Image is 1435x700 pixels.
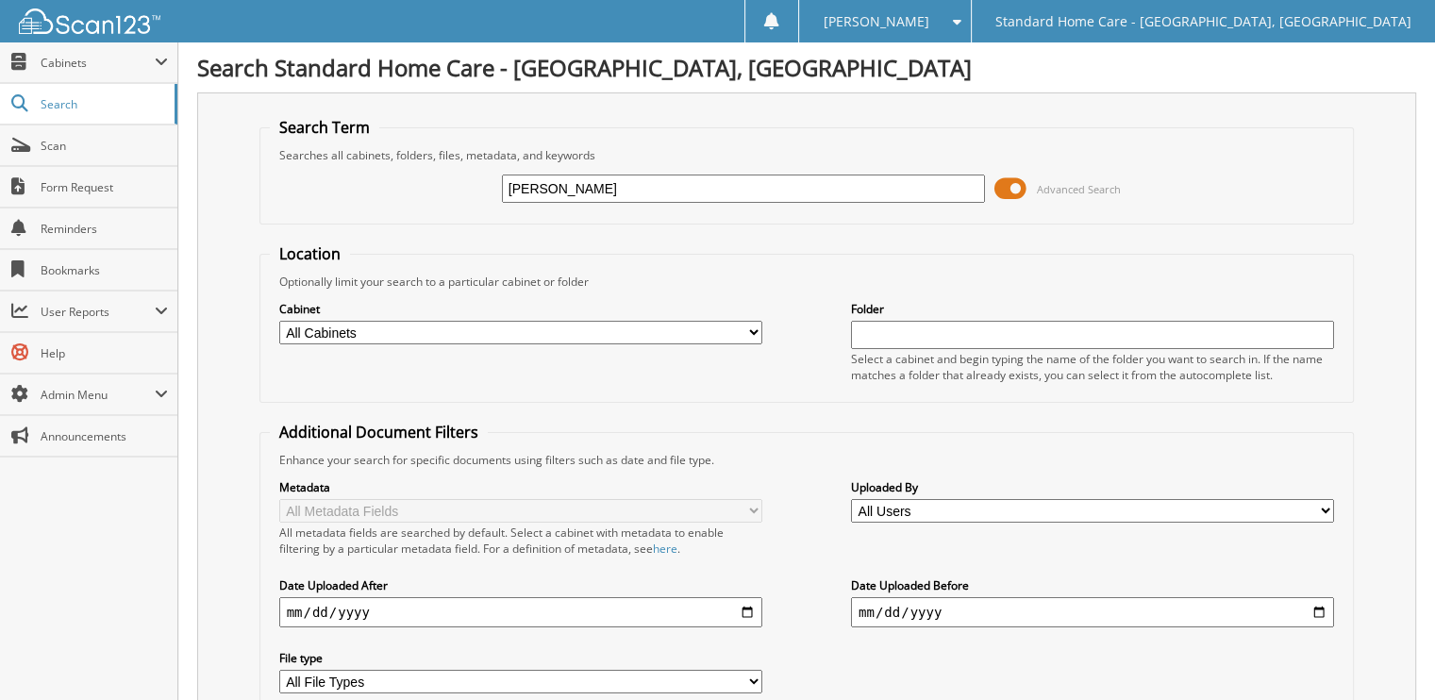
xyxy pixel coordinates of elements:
[270,117,379,138] legend: Search Term
[279,597,762,627] input: start
[270,147,1344,163] div: Searches all cabinets, folders, files, metadata, and keywords
[270,422,488,442] legend: Additional Document Filters
[851,351,1334,383] div: Select a cabinet and begin typing the name of the folder you want to search in. If the name match...
[279,301,762,317] label: Cabinet
[41,304,155,320] span: User Reports
[995,16,1411,27] span: Standard Home Care - [GEOGRAPHIC_DATA], [GEOGRAPHIC_DATA]
[41,387,155,403] span: Admin Menu
[851,301,1334,317] label: Folder
[279,479,762,495] label: Metadata
[41,138,168,154] span: Scan
[197,52,1416,83] h1: Search Standard Home Care - [GEOGRAPHIC_DATA], [GEOGRAPHIC_DATA]
[1037,182,1121,196] span: Advanced Search
[851,479,1334,495] label: Uploaded By
[41,179,168,195] span: Form Request
[270,243,350,264] legend: Location
[270,274,1344,290] div: Optionally limit your search to a particular cabinet or folder
[41,96,165,112] span: Search
[41,345,168,361] span: Help
[279,525,762,557] div: All metadata fields are searched by default. Select a cabinet with metadata to enable filtering b...
[823,16,928,27] span: [PERSON_NAME]
[653,541,677,557] a: here
[851,577,1334,593] label: Date Uploaded Before
[270,452,1344,468] div: Enhance your search for specific documents using filters such as date and file type.
[1341,609,1435,700] iframe: Chat Widget
[19,8,160,34] img: scan123-logo-white.svg
[41,262,168,278] span: Bookmarks
[41,221,168,237] span: Reminders
[41,55,155,71] span: Cabinets
[279,650,762,666] label: File type
[279,577,762,593] label: Date Uploaded After
[851,597,1334,627] input: end
[41,428,168,444] span: Announcements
